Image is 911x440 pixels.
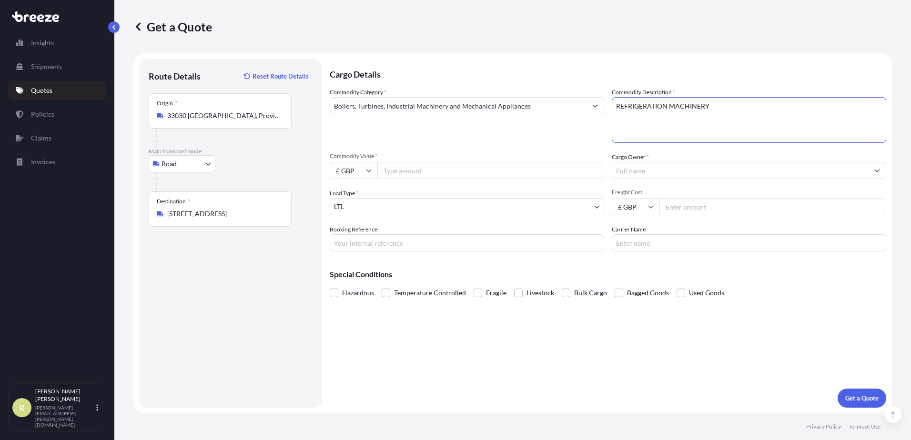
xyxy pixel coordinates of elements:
[574,286,607,300] span: Bulk Cargo
[612,88,675,97] label: Commodity Description
[689,286,724,300] span: Used Goods
[659,198,886,215] input: Enter amount
[149,148,313,155] p: Main transport mode
[330,234,604,251] input: Your internal reference
[587,97,604,114] button: Show suggestions
[31,86,52,95] p: Quotes
[149,155,215,172] button: Select transport
[330,225,377,234] label: Booking Reference
[133,19,212,34] p: Get a Quote
[334,202,344,211] span: LTL
[8,105,106,124] a: Policies
[35,388,94,403] p: [PERSON_NAME] [PERSON_NAME]
[342,286,374,300] span: Hazardous
[157,100,177,107] div: Origin
[330,152,604,160] span: Commodity Value
[612,225,646,234] label: Carrier Name
[162,159,177,169] span: Road
[149,70,201,82] p: Route Details
[612,162,869,179] input: Full name
[330,198,604,215] button: LTL
[330,97,587,114] input: Select a commodity type
[612,152,649,162] label: Cargo Owner
[167,209,280,219] input: Destination
[167,111,280,120] input: Origin
[526,286,554,300] span: Livestock
[31,133,51,143] p: Claims
[838,389,886,408] button: Get a Quote
[8,152,106,171] a: Invoices
[330,59,886,88] p: Cargo Details
[806,423,841,430] a: Privacy Policy
[377,162,604,179] input: Type amount
[8,129,106,148] a: Claims
[394,286,466,300] span: Temperature Controlled
[845,393,879,403] p: Get a Quote
[330,270,886,278] p: Special Conditions
[627,286,669,300] span: Bagged Goods
[31,157,55,167] p: Invoices
[330,88,386,97] label: Commodity Category
[612,234,886,251] input: Enter name
[35,405,94,428] p: [PERSON_NAME][EMAIL_ADDRESS][PERSON_NAME][DOMAIN_NAME]
[31,110,54,119] p: Policies
[31,62,62,71] p: Shipments
[8,33,106,52] a: Insights
[8,57,106,76] a: Shipments
[486,286,506,300] span: Fragile
[869,162,886,179] button: Show suggestions
[849,423,881,430] a: Terms of Use
[239,69,313,84] button: Reset Route Details
[31,38,54,48] p: Insights
[330,189,358,198] span: Load Type
[19,403,25,412] span: R
[157,198,190,205] div: Destination
[8,81,106,100] a: Quotes
[612,189,886,196] span: Freight Cost
[253,71,309,81] p: Reset Route Details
